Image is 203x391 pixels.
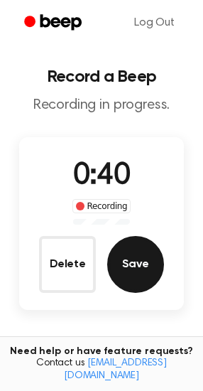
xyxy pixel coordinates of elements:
[120,6,189,40] a: Log Out
[39,236,96,293] button: Delete Audio Record
[64,358,167,381] a: [EMAIL_ADDRESS][DOMAIN_NAME]
[72,199,131,213] div: Recording
[9,358,194,382] span: Contact us
[11,97,192,114] p: Recording in progress.
[14,9,94,37] a: Beep
[11,68,192,85] h1: Record a Beep
[107,236,164,293] button: Save Audio Record
[73,161,130,191] span: 0:40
